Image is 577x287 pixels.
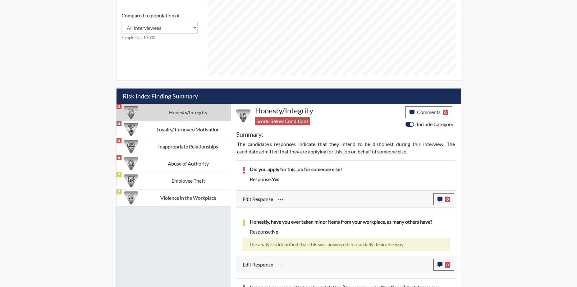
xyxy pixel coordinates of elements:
img: CATEGORY%20ICON-11.a5f294f4.png [124,105,138,120]
td: Violence in the Workplace [146,189,231,206]
span: Score: Below Conditions [255,117,310,125]
div: Update the test taker's response, the change might impact the score [273,193,433,205]
div: Consistency Score comparison among population [121,12,198,41]
label: Compared to population of [121,12,180,19]
p: The candidate's responses indicate that they intend to be dishonest during this interview. The ca... [237,140,455,155]
label: Include Category [417,121,453,128]
span: 0 [443,110,448,115]
span: yes [272,176,279,182]
td: Loyalty/Turnover/Motivation [146,121,231,138]
img: CATEGORY%20ICON-07.58b65e52.png [124,174,138,188]
img: CATEGORY%20ICON-26.eccbb84f.png [124,191,138,205]
div: Response: [245,175,454,183]
h4: Honesty/Integrity [255,106,401,115]
button: 0 [433,259,454,271]
td: Abuse of Authority [146,155,231,172]
h5: Risk Index Finding Summary [117,89,461,104]
div: Response: [245,228,454,235]
td: Employee Theft [146,172,231,189]
img: CATEGORY%20ICON-11.a5f294f4.png [236,109,250,123]
small: Sample size: 10,000 [121,35,198,41]
p: Honestly, have you ever taken minor items from your workplace, as many others have? [250,218,450,225]
span: Comments [417,109,441,115]
td: Honesty/Integrity [146,104,231,121]
button: Comments0 [405,106,452,118]
div: The analytics identified that this was answered in a socially desirable way. [242,238,450,251]
span: 0 [445,197,450,202]
button: 0 [433,193,454,205]
label: Edit Response [243,259,273,271]
img: CATEGORY%20ICON-01.94e51fac.png [124,157,138,171]
span: no [272,229,278,235]
img: CATEGORY%20ICON-14.139f8ef7.png [124,139,138,154]
img: CATEGORY%20ICON-17.40ef8247.png [124,122,138,137]
p: Did you apply for this job for someone else? [250,166,450,173]
div: Update the test taker's response, the change might impact the score [273,259,433,271]
h5: Summary: [236,130,263,138]
span: 0 [445,262,450,268]
label: Edit Response [243,193,273,205]
td: Inappropriate Relationships [146,138,231,155]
